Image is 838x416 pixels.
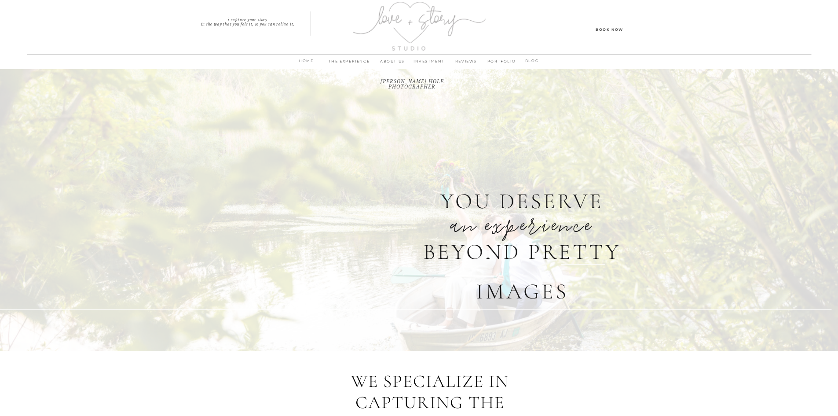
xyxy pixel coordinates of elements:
a: BLOG [520,57,544,66]
a: PORTFOLIO [485,58,519,70]
a: home [295,57,318,70]
p: an experience [412,187,632,213]
a: I capture your storyin the way that you felt it, so you can relive it. [185,18,311,24]
h1: [PERSON_NAME] hole photographer [358,79,467,98]
a: REVIEWS [448,58,485,70]
a: Book Now [570,26,649,32]
a: ABOUT us [374,58,411,70]
p: you deserve [414,181,630,218]
p: I capture your story in the way that you felt it, so you can relive it. [185,18,311,24]
p: beyond pretty Images [414,232,630,310]
a: THE EXPERIENCE [324,58,374,70]
a: INVESTMENT [411,58,448,70]
p: we specialize in capturing the real moments [299,371,561,394]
